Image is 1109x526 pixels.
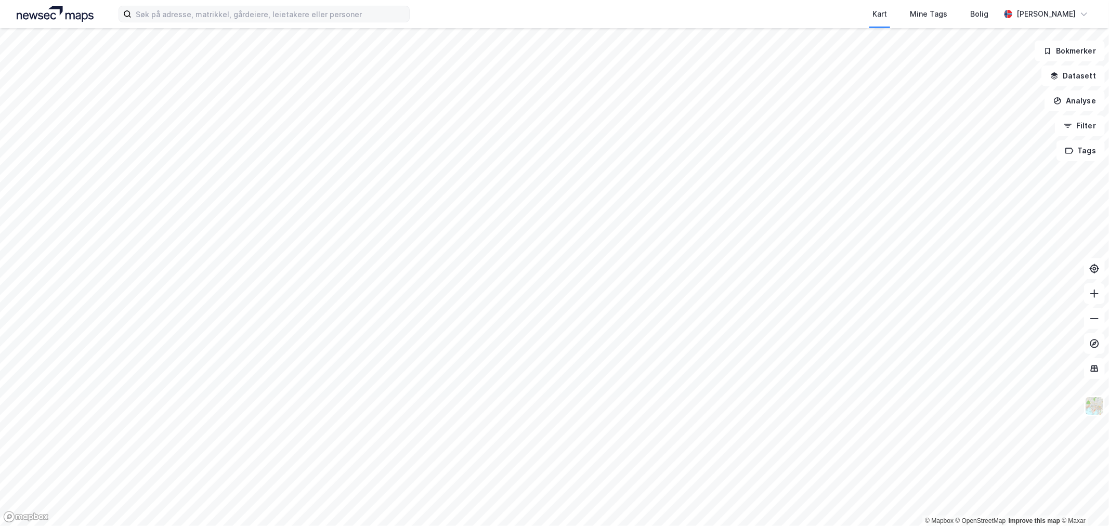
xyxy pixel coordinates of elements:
div: Kart [872,8,887,20]
div: Bolig [970,8,988,20]
div: Kontrollprogram for chat [1057,476,1109,526]
button: Analyse [1045,90,1105,111]
img: Z [1085,396,1104,416]
iframe: Chat Widget [1057,476,1109,526]
a: OpenStreetMap [956,517,1006,524]
button: Bokmerker [1035,41,1105,61]
a: Improve this map [1009,517,1060,524]
a: Mapbox homepage [3,511,49,523]
div: Mine Tags [910,8,947,20]
button: Datasett [1041,65,1105,86]
a: Mapbox [925,517,954,524]
button: Filter [1055,115,1105,136]
input: Søk på adresse, matrikkel, gårdeiere, leietakere eller personer [132,6,409,22]
img: logo.a4113a55bc3d86da70a041830d287a7e.svg [17,6,94,22]
div: [PERSON_NAME] [1016,8,1076,20]
button: Tags [1056,140,1105,161]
